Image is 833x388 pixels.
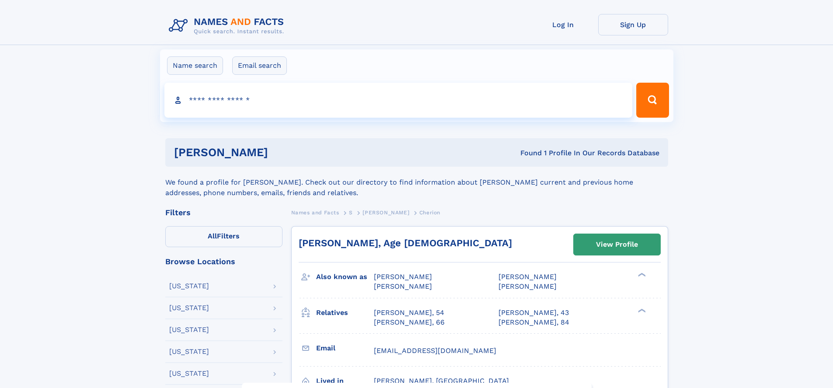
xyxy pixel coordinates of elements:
[636,83,669,118] button: Search Button
[498,273,557,281] span: [PERSON_NAME]
[316,269,374,284] h3: Also known as
[349,210,353,216] span: S
[374,273,432,281] span: [PERSON_NAME]
[394,148,659,158] div: Found 1 Profile In Our Records Database
[174,147,394,158] h1: [PERSON_NAME]
[169,326,209,333] div: [US_STATE]
[316,305,374,320] h3: Relatives
[374,318,445,327] a: [PERSON_NAME], 66
[165,167,668,198] div: We found a profile for [PERSON_NAME]. Check out our directory to find information about [PERSON_N...
[498,282,557,290] span: [PERSON_NAME]
[374,346,496,355] span: [EMAIL_ADDRESS][DOMAIN_NAME]
[232,56,287,75] label: Email search
[636,308,646,313] div: ❯
[636,272,646,278] div: ❯
[164,83,633,118] input: search input
[349,207,353,218] a: S
[528,14,598,35] a: Log In
[165,14,291,38] img: Logo Names and Facts
[169,348,209,355] div: [US_STATE]
[169,370,209,377] div: [US_STATE]
[374,282,432,290] span: [PERSON_NAME]
[165,258,282,266] div: Browse Locations
[374,377,509,385] span: [PERSON_NAME], [GEOGRAPHIC_DATA]
[598,14,668,35] a: Sign Up
[419,210,440,216] span: Cherion
[167,56,223,75] label: Name search
[165,209,282,217] div: Filters
[291,207,339,218] a: Names and Facts
[596,234,638,255] div: View Profile
[169,283,209,290] div: [US_STATE]
[498,318,569,327] a: [PERSON_NAME], 84
[574,234,660,255] a: View Profile
[498,308,569,318] a: [PERSON_NAME], 43
[165,226,282,247] label: Filters
[374,308,444,318] a: [PERSON_NAME], 54
[362,207,409,218] a: [PERSON_NAME]
[169,304,209,311] div: [US_STATE]
[362,210,409,216] span: [PERSON_NAME]
[299,238,512,248] a: [PERSON_NAME], Age [DEMOGRAPHIC_DATA]
[208,232,217,240] span: All
[316,341,374,356] h3: Email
